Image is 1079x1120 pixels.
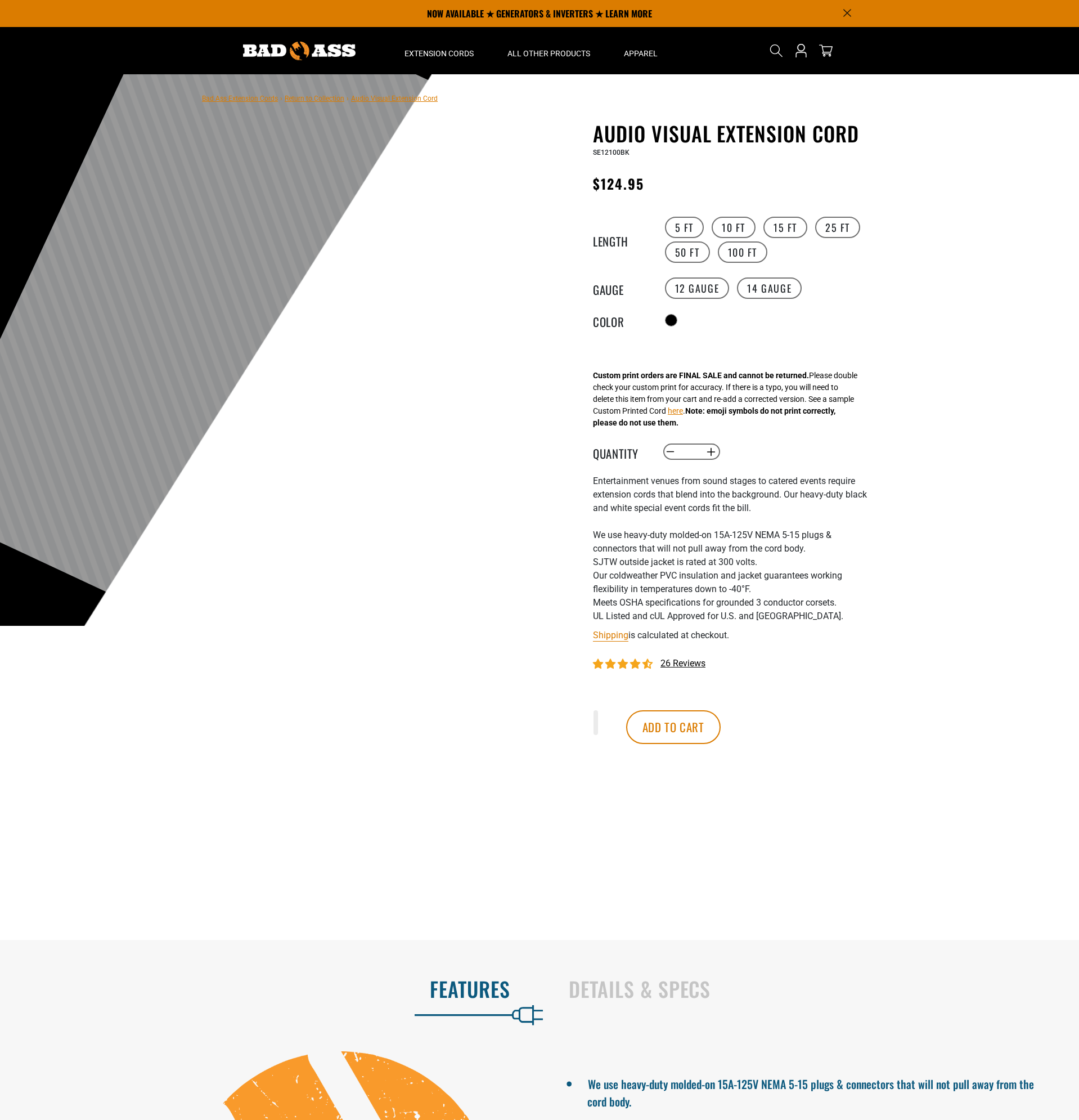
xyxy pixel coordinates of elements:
[624,48,658,59] span: Apparel
[351,95,438,102] span: Audio Visual Extension Cord
[718,241,768,263] label: 100 FT
[593,149,630,156] span: SE12100BK
[593,370,857,429] div: Please double check your custom print for accuracy. If there is a typo, you will need to delete t...
[593,173,645,194] span: $124.95
[593,474,869,623] div: Entertainment venues from sound stages to catered events require extension cords that blend into ...
[593,555,869,569] li: SJTW outside jacket is rated at 300 volts.
[767,42,785,60] summary: Search
[593,659,655,670] span: 4.73 stars
[763,217,807,238] label: 15 FT
[285,95,344,102] a: Return to Collection
[202,95,278,102] a: Bad Ass Extension Cords
[593,528,869,555] li: We use heavy-duty molded-on 15A-125V NEMA 5-15 plugs & connectors that will not pull away from th...
[593,596,869,610] li: Meets OSHA specifications for grounded 3 conductor corsets.
[668,405,683,417] button: here
[388,27,491,74] summary: Extension Cords
[347,95,349,102] span: ›
[593,122,869,145] h1: Audio Visual Extension Cord
[507,48,590,59] span: All Other Products
[593,313,649,328] legend: Color
[593,630,628,640] a: Shipping
[815,217,860,238] label: 25 FT
[491,27,607,74] summary: All Other Products
[660,658,705,669] span: 26 reviews
[593,445,649,459] label: Quantity
[243,42,356,60] img: Bad Ass Extension Cords
[569,977,1055,1001] h2: Details & Specs
[24,977,510,1001] h2: Features
[626,710,721,744] button: Add to cart
[593,281,649,295] legend: Gauge
[607,27,675,74] summary: Apparel
[593,610,869,623] li: UL Listed and cUL Approved for U.S. and [GEOGRAPHIC_DATA].
[665,217,704,238] label: 5 FT
[404,48,474,59] span: Extension Cords
[665,277,730,299] label: 12 Gauge
[587,1073,1040,1110] li: We use heavy-duty molded-on 15A-125V NEMA 5-15 plugs & connectors that will not pull away from th...
[280,95,282,102] span: ›
[593,232,649,247] legend: Length
[712,217,756,238] label: 10 FT
[593,371,809,380] strong: Custom print orders are FINAL SALE and cannot be returned.
[593,569,869,596] li: Our coldweather PVC insulation and jacket guarantees working flexibility in temperatures down to ...
[202,91,438,105] nav: breadcrumbs
[593,628,869,643] div: is calculated at checkout.
[593,406,835,427] strong: Note: emoji symbols do not print correctly, please do not use them.
[665,241,710,263] label: 50 FT
[737,277,802,299] label: 14 Gauge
